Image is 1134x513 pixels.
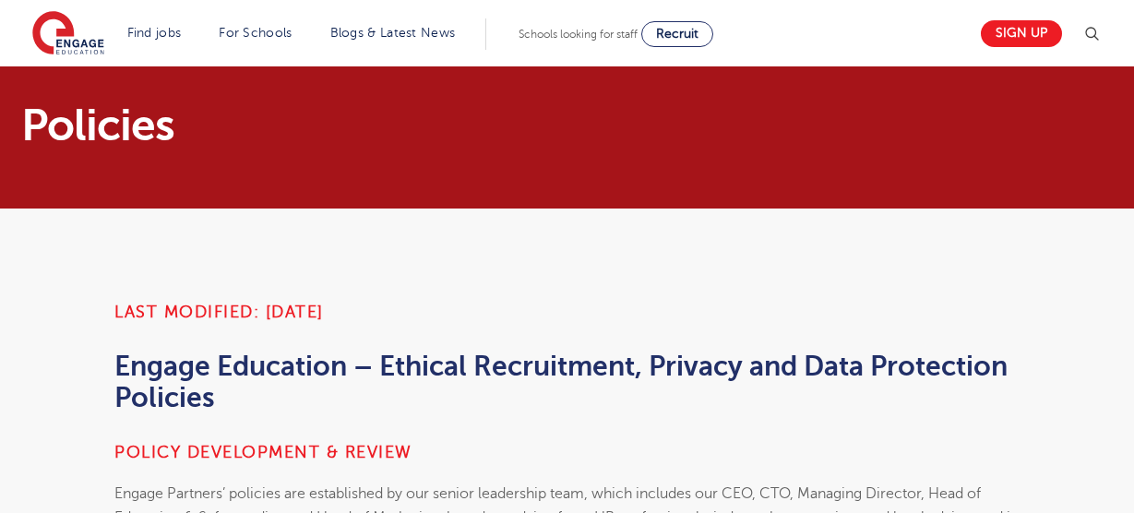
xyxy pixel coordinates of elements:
[656,27,698,41] span: Recruit
[641,21,713,47] a: Recruit
[219,26,292,40] a: For Schools
[114,351,1020,413] h2: Engage Education – Ethical Recruitment, Privacy and Data Protection Policies
[32,11,104,57] img: Engage Education
[114,303,324,321] strong: Last Modified: [DATE]
[127,26,182,40] a: Find jobs
[21,103,740,148] h1: Policies
[519,28,638,41] span: Schools looking for staff
[114,443,412,461] strong: Policy development & review
[981,20,1062,47] a: Sign up
[330,26,456,40] a: Blogs & Latest News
